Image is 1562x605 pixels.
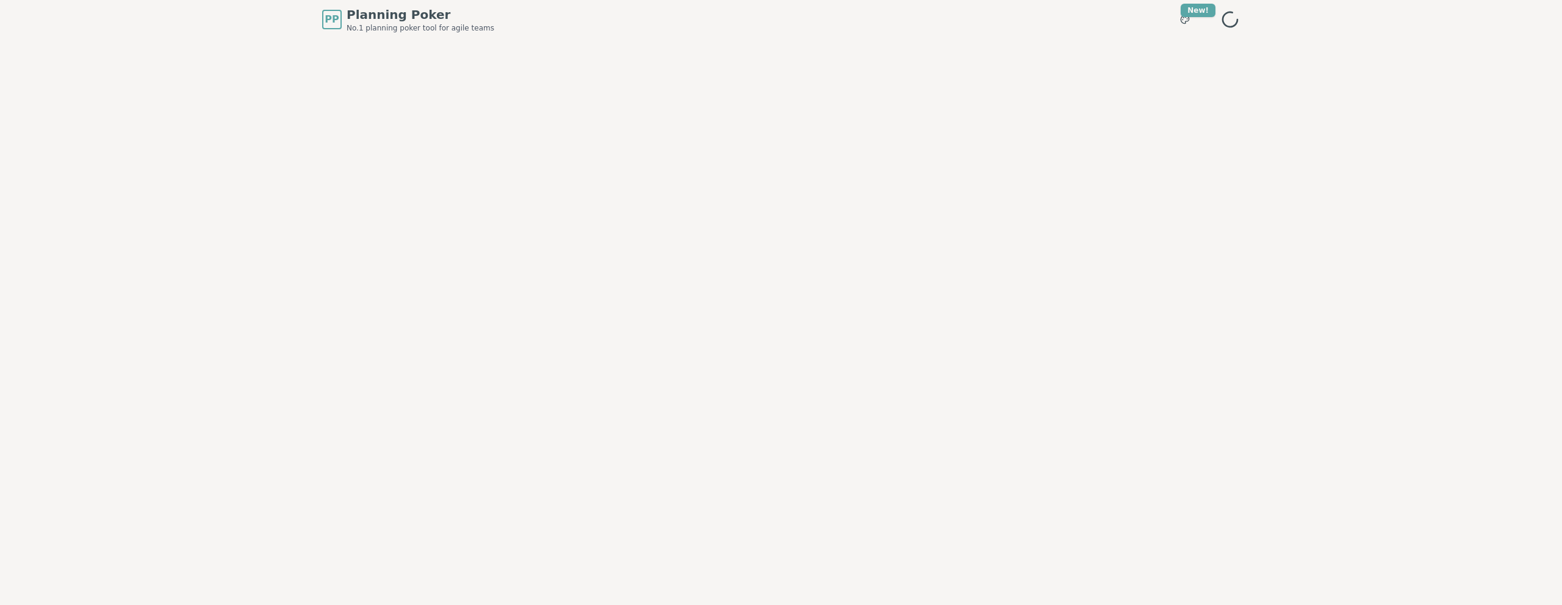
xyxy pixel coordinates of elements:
span: No.1 planning poker tool for agile teams [347,23,494,33]
button: New! [1174,9,1196,30]
span: PP [325,12,339,27]
span: Planning Poker [347,6,494,23]
div: New! [1181,4,1215,17]
a: PPPlanning PokerNo.1 planning poker tool for agile teams [322,6,494,33]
